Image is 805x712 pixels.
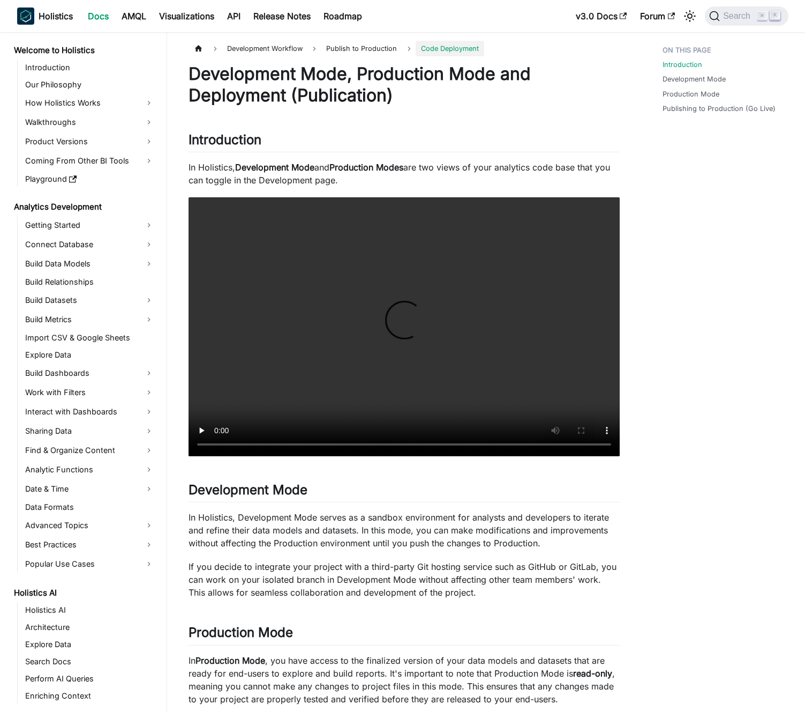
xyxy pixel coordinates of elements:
[221,8,247,25] a: API
[22,480,157,498] a: Date & Time
[22,330,157,345] a: Import CSV & Google Sheets
[321,41,402,56] span: Publish to Production
[22,422,157,440] a: Sharing Data
[22,347,157,362] a: Explore Data
[22,555,157,573] a: Popular Use Cases
[22,603,157,618] a: Holistics AI
[189,132,620,152] h2: Introduction
[22,637,157,652] a: Explore Data
[22,217,157,234] a: Getting Started
[22,654,157,669] a: Search Docs
[22,536,157,553] a: Best Practices
[189,511,620,550] p: In Holistics, Development Mode serves as a sandbox environment for analysts and developers to ite...
[329,162,403,173] strong: Production Modes
[22,384,157,401] a: Work with Filters
[189,654,620,706] p: In , you have access to the finalized version of your data models and datasets that are ready for...
[22,620,157,635] a: Architecture
[189,41,209,56] a: Home page
[189,197,620,456] video: Your browser does not support embedding video, but you can .
[22,255,157,272] a: Build Data Models
[634,8,681,25] a: Forum
[22,403,157,420] a: Interact with Dashboards
[39,10,73,23] b: Holistics
[705,6,788,26] button: Search (Command+K)
[17,8,73,25] a: HolisticsHolistics
[115,8,153,25] a: AMQL
[569,8,634,25] a: v3.0 Docs
[573,668,612,679] strong: read-only
[235,162,314,173] strong: Development Mode
[22,292,157,309] a: Build Datasets
[416,41,484,56] span: Code Deployment
[22,60,157,75] a: Introduction
[22,671,157,686] a: Perform AI Queries
[189,560,620,599] p: If you decide to integrate your project with a third-party Git hosting service such as GitHub or ...
[247,8,317,25] a: Release Notes
[22,517,157,534] a: Advanced Topics
[17,8,34,25] img: Holistics
[757,11,768,21] kbd: ⌘
[189,161,620,187] p: In Holistics, and are two views of your analytics code base that you can toggle in the Developmen...
[81,8,115,25] a: Docs
[189,482,620,502] h2: Development Mode
[720,11,757,21] span: Search
[317,8,368,25] a: Roadmap
[22,114,157,131] a: Walkthroughs
[22,311,157,328] a: Build Metrics
[663,89,719,99] a: Production Mode
[663,103,776,114] a: Publishing to Production (Go Live)
[22,172,157,187] a: Playground
[663,74,726,84] a: Development Mode
[22,500,157,515] a: Data Formats
[189,625,620,645] h2: Production Mode
[22,275,157,290] a: Build Relationships
[22,365,157,382] a: Build Dashboards
[11,43,157,58] a: Welcome to Holistics
[22,688,157,703] a: Enriching Context
[6,32,167,712] nav: Docs sidebar
[22,442,157,459] a: Find & Organize Content
[222,41,308,56] span: Development Workflow
[195,655,265,666] strong: Production Mode
[681,8,698,25] button: Switch between dark and light mode (currently light mode)
[11,199,157,214] a: Analytics Development
[22,236,157,253] a: Connect Database
[22,152,157,169] a: Coming From Other BI Tools
[153,8,221,25] a: Visualizations
[189,63,620,106] h1: Development Mode, Production Mode and Deployment (Publication)
[11,585,157,600] a: Holistics AI
[22,77,157,92] a: Our Philosophy
[770,11,780,20] kbd: K
[663,60,702,70] a: Introduction
[22,461,157,478] a: Analytic Functions
[189,41,620,56] nav: Breadcrumbs
[22,94,157,112] a: How Holistics Works
[22,133,157,150] a: Product Versions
